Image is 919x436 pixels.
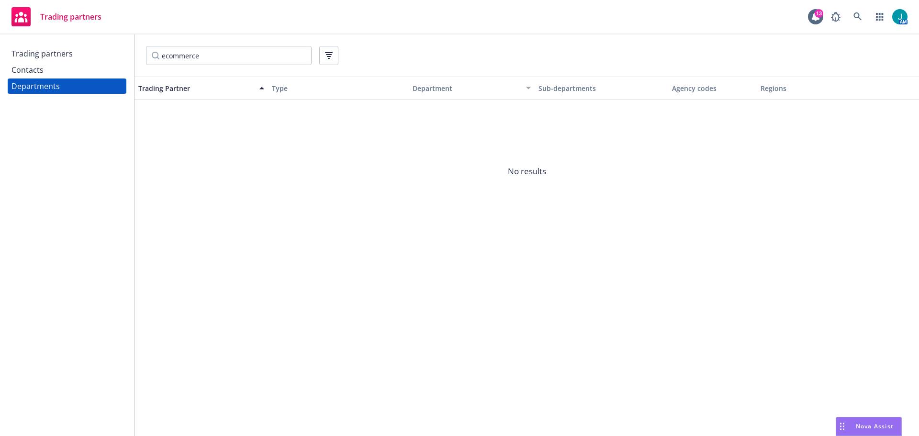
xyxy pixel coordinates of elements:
[11,46,73,61] div: Trading partners
[761,83,886,93] div: Regions
[11,78,60,94] div: Departments
[757,77,890,100] button: Regions
[538,83,664,93] div: Sub-departments
[146,46,312,65] input: Filter by keyword...
[848,7,867,26] a: Search
[8,3,105,30] a: Trading partners
[672,83,753,93] div: Agency codes
[138,83,254,93] div: Trading Partner
[870,7,889,26] a: Switch app
[8,62,126,78] a: Contacts
[892,9,908,24] img: photo
[535,77,668,100] button: Sub-departments
[668,77,757,100] button: Agency codes
[8,46,126,61] a: Trading partners
[856,422,894,430] span: Nova Assist
[272,83,398,93] div: Type
[134,77,268,100] button: Trading Partner
[134,100,919,243] span: No results
[826,7,845,26] a: Report a Bug
[8,78,126,94] a: Departments
[401,77,535,100] button: Department
[268,77,402,100] button: Type
[836,417,902,436] button: Nova Assist
[40,13,101,21] span: Trading partners
[815,9,823,18] div: 13
[836,417,848,436] div: Drag to move
[405,83,520,93] div: Department
[11,62,44,78] div: Contacts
